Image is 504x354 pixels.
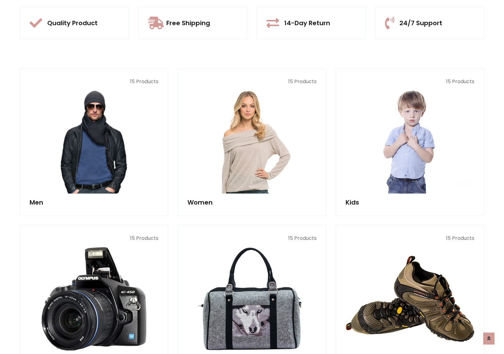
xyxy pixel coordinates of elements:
[187,78,316,85] p: 15 Products
[346,78,474,85] p: 15 Products
[47,19,98,27] h5: Quality Product
[30,78,158,85] p: 15 Products
[399,19,442,27] h5: 24/7 Support
[30,235,158,242] p: 15 Products
[346,199,474,206] h5: Kids
[284,19,330,27] h5: 14-Day Return
[346,235,474,242] p: 15 Products
[187,199,316,206] h5: Women
[30,199,158,206] h5: Men
[187,235,316,242] p: 15 Products
[166,19,210,27] h5: Free Shipping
